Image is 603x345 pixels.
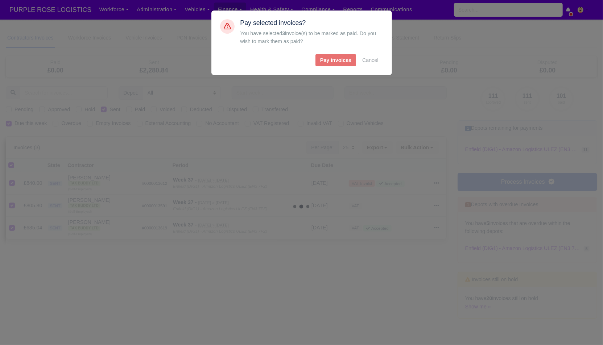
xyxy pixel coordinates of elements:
[240,30,383,45] div: You have selected invoice(s) to be marked as paid. Do you wish to mark them as paid?
[282,30,285,36] strong: 3
[315,54,356,66] button: Pay invoices
[240,19,383,27] h5: Pay selected invoices?
[567,310,603,345] iframe: Chat Widget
